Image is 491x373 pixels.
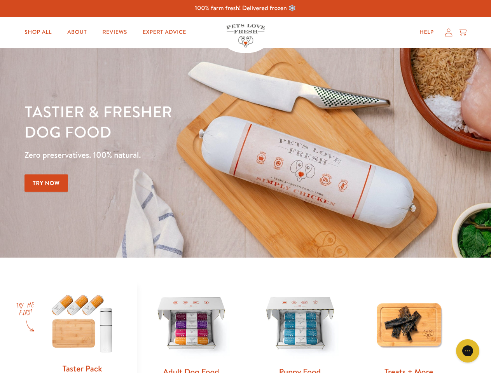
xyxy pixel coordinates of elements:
[24,148,319,162] p: Zero preservatives. 100% natural.
[96,24,133,40] a: Reviews
[413,24,440,40] a: Help
[24,101,319,142] h1: Tastier & fresher dog food
[24,174,68,192] a: Try Now
[61,24,93,40] a: About
[18,24,58,40] a: Shop All
[452,336,483,365] iframe: Gorgias live chat messenger
[136,24,192,40] a: Expert Advice
[226,24,265,47] img: Pets Love Fresh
